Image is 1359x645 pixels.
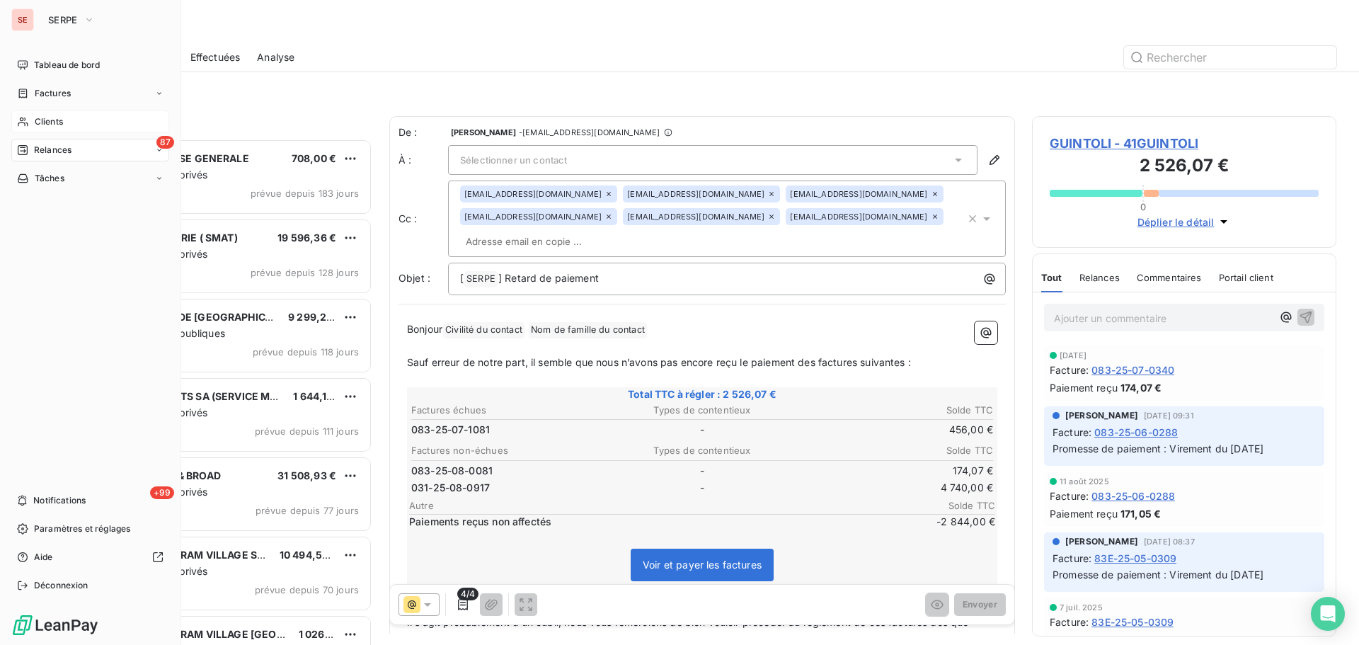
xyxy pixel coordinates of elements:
[1094,551,1176,566] span: 83E-25-05-0309
[68,139,372,645] div: grid
[411,480,604,496] td: 031-25-08-0917
[1053,425,1091,440] span: Facture :
[288,311,343,323] span: 9 299,24 €
[398,153,448,167] label: À :
[605,443,798,458] th: Types de contentieux
[1065,535,1138,548] span: [PERSON_NAME]
[35,172,64,185] span: Tâches
[156,136,174,149] span: 87
[190,50,241,64] span: Effectuées
[409,515,907,529] span: Paiements reçus non affectés
[498,272,599,284] span: ] Retard de paiement
[253,346,359,358] span: prévue depuis 118 jours
[790,190,927,198] span: [EMAIL_ADDRESS][DOMAIN_NAME]
[277,469,336,481] span: 31 508,93 €
[34,59,100,72] span: Tableau de bord
[411,443,604,458] th: Factures non-échues
[605,422,798,438] td: -
[1140,201,1146,212] span: 0
[34,144,71,156] span: Relances
[464,190,602,198] span: [EMAIL_ADDRESS][DOMAIN_NAME]
[1091,615,1174,629] span: 83E-25-05-0309
[1053,551,1091,566] span: Facture :
[1137,272,1202,283] span: Commentaires
[460,231,624,252] input: Adresse email en copie ...
[1065,409,1138,422] span: [PERSON_NAME]
[1050,380,1118,395] span: Paiement reçu
[1060,603,1103,612] span: 7 juil. 2025
[605,480,798,496] td: -
[411,403,604,418] th: Factures échues
[277,232,336,244] span: 19 596,36 €
[11,614,99,637] img: Logo LeanPay
[910,515,995,529] span: -2 844,00 €
[443,322,524,338] span: Civilité du contact
[256,505,359,516] span: prévue depuis 77 jours
[1120,506,1161,521] span: 171,05 €
[411,463,604,479] td: 083-25-08-0081
[409,387,995,401] span: Total TTC à régler : 2 526,07 €
[529,322,647,338] span: Nom de famille du contact
[1133,214,1236,230] button: Déplier le détail
[1053,569,1263,581] span: Promesse de paiement : Virement du [DATE]
[1144,411,1194,420] span: [DATE] 09:31
[280,549,338,561] span: 10 494,57 €
[801,463,994,479] td: 174,07 €
[251,188,359,199] span: prévue depuis 183 jours
[255,426,359,437] span: prévue depuis 111 jours
[1050,134,1319,153] span: GUINTOLI - 41GUINTOLI
[1050,153,1319,181] h3: 2 526,07 €
[457,588,478,600] span: 4/4
[1079,272,1120,283] span: Relances
[519,128,660,137] span: - [EMAIL_ADDRESS][DOMAIN_NAME]
[34,579,88,592] span: Déconnexion
[1091,489,1175,503] span: 083-25-06-0288
[255,584,359,595] span: prévue depuis 70 jours
[1060,477,1109,486] span: 11 août 2025
[34,551,53,564] span: Aide
[627,190,764,198] span: [EMAIL_ADDRESS][DOMAIN_NAME]
[35,115,63,128] span: Clients
[1050,363,1089,377] span: Facture :
[409,500,910,511] span: Autre
[150,486,174,499] span: +99
[251,267,359,278] span: prévue depuis 128 jours
[1137,215,1215,229] span: Déplier le détail
[1091,363,1174,377] span: 083-25-07-0340
[605,463,798,479] td: -
[464,212,602,221] span: [EMAIL_ADDRESS][DOMAIN_NAME]
[398,212,448,226] label: Cc :
[100,311,299,323] span: DEPARTEMENT DE [GEOGRAPHIC_DATA]
[1219,272,1273,283] span: Portail client
[11,546,169,569] a: Aide
[1050,489,1089,503] span: Facture :
[398,272,430,284] span: Objet :
[790,212,927,221] span: [EMAIL_ADDRESS][DOMAIN_NAME]
[100,628,355,640] span: NEXITY IR PROGRAM VILLAGE [GEOGRAPHIC_DATA]
[292,152,336,164] span: 708,00 €
[451,128,516,137] span: [PERSON_NAME]
[1060,351,1086,360] span: [DATE]
[35,87,71,100] span: Factures
[293,390,343,402] span: 1 644,19 €
[299,628,350,640] span: 1 026,72 €
[1053,443,1263,455] span: Promesse de paiement : Virement du [DATE]
[100,549,271,561] span: NEXITY IR PROGRAM VILLAGE SUD
[257,50,294,64] span: Analyse
[1120,380,1162,395] span: 174,07 €
[910,500,995,511] span: Solde TTC
[100,390,308,402] span: HLM DES CHALETS SA (SERVICE MARCHE)
[1144,537,1195,546] span: [DATE] 08:37
[411,423,490,437] span: 083-25-07-1081
[11,8,34,31] div: SE
[801,443,994,458] th: Solde TTC
[407,323,442,335] span: Bonjour
[1124,46,1336,69] input: Rechercher
[460,154,567,166] span: Sélectionner un contact
[398,125,448,139] span: De :
[801,480,994,496] td: 4 740,00 €
[460,272,464,284] span: [
[605,403,798,418] th: Types de contentieux
[48,14,78,25] span: SERPE
[801,403,994,418] th: Solde TTC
